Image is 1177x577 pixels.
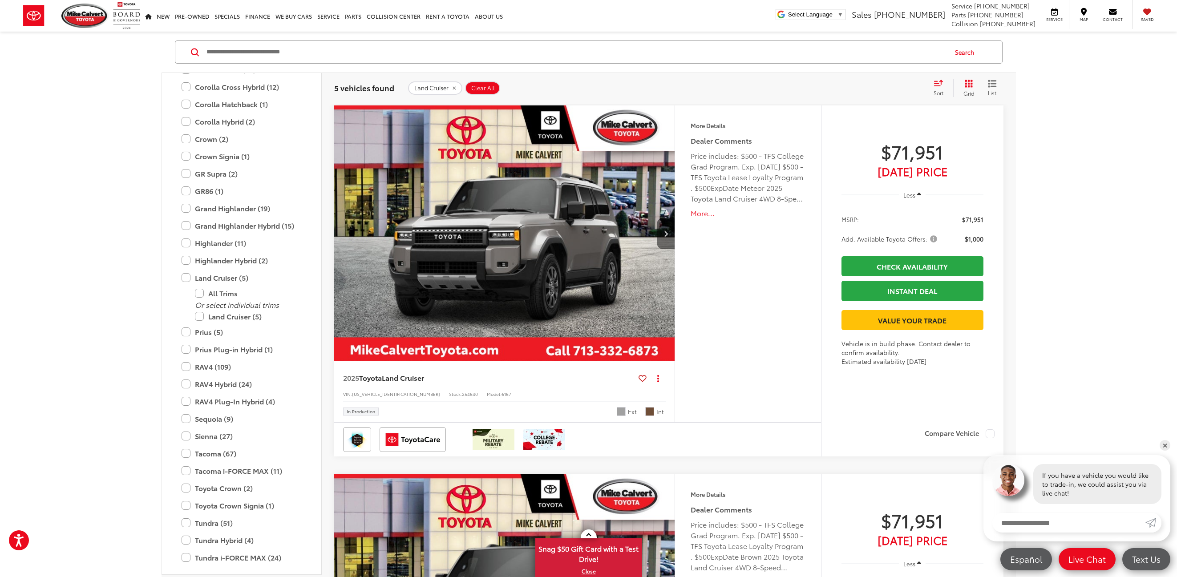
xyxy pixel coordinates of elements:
button: Add. Available Toyota Offers: [841,234,940,243]
button: List View [981,79,1003,97]
span: ​ [835,11,835,18]
span: Add. Available Toyota Offers: [841,234,939,243]
img: Toyota Safety Sense Mike Calvert Toyota Houston TX [345,429,369,450]
h4: More Details [691,122,805,129]
img: /static/brand-toyota/National_Assets/toyota-military-rebate.jpeg?height=48 [473,429,514,450]
span: Español [1006,553,1047,565]
span: [PHONE_NUMBER] [974,1,1030,10]
span: Snag $50 Gift Card with a Test Drive! [536,539,641,566]
label: Grand Highlander Hybrid (15) [182,218,302,234]
a: Text Us [1122,548,1170,570]
span: $71,951 [841,509,983,531]
span: MSRP: [841,215,859,224]
span: Land Cruiser [414,85,449,92]
div: Price includes: $500 - TFS College Grad Program. Exp. [DATE] $500 - TFS Toyota Lease Loyalty Prog... [691,519,805,573]
span: Text Us [1128,553,1165,565]
label: Sienna (27) [182,428,302,444]
a: Select Language​ [788,11,843,18]
button: Less [899,556,926,572]
span: Toyota [359,372,382,383]
label: Compare Vehicle [925,429,995,438]
span: Select Language [788,11,833,18]
span: Clear All [471,85,495,92]
label: Land Cruiser (5) [195,309,302,324]
span: [PHONE_NUMBER] [968,10,1023,19]
img: 2025 Toyota Land Cruiser FT4WD [334,105,676,362]
label: Tundra i-FORCE MAX (24) [182,550,302,565]
label: Crown Signia (1) [182,149,302,164]
div: 2025 Toyota Land Cruiser Land Cruiser 0 [334,105,676,361]
form: Search by Make, Model, or Keyword [206,41,946,63]
label: RAV4 Plug-In Hybrid (4) [182,394,302,409]
span: $71,951 [962,215,983,224]
span: Int. [656,408,666,416]
span: [US_VEHICLE_IDENTIFICATION_NUMBER] [352,391,440,397]
img: Agent profile photo [992,464,1024,496]
span: List [988,89,997,97]
label: Corolla Hybrid (2) [182,114,302,129]
button: Next image [657,218,675,249]
label: Crown (2) [182,131,302,147]
label: Prius Plug-in Hybrid (1) [182,342,302,357]
label: Tundra Hybrid (4) [182,533,302,548]
span: Sales [852,8,872,20]
input: Enter your message [992,513,1145,533]
i: Or select individual trims [195,299,279,310]
button: Grid View [953,79,981,97]
span: Live Chat [1064,553,1110,565]
label: Toyota Crown (2) [182,480,302,496]
span: 2025 [343,372,359,383]
span: $71,951 [841,140,983,162]
button: remove Land%20Cruiser [408,81,462,95]
label: RAV4 (109) [182,359,302,375]
label: Toyota Crown Signia (1) [182,498,302,513]
label: Tacoma i-FORCE MAX (11) [182,463,302,479]
h5: Dealer Comments [691,135,805,146]
span: Collision [951,19,978,28]
span: Java Leather [645,407,654,416]
span: [DATE] PRICE [841,536,983,545]
button: Actions [650,370,666,386]
span: Map [1074,16,1093,22]
label: Tundra (51) [182,515,302,531]
label: Corolla Hatchback (1) [182,97,302,112]
button: Search [946,41,987,63]
a: Submit [1145,513,1161,533]
span: Sort [934,89,943,97]
a: 2025ToyotaLand Cruiser [343,373,635,383]
span: Ext. [628,408,639,416]
span: $1,000 [965,234,983,243]
span: In Production [347,409,375,414]
label: Tacoma (67) [182,446,302,461]
label: Highlander Hybrid (2) [182,253,302,268]
label: Corolla Cross Hybrid (12) [182,79,302,95]
button: Less [899,187,926,203]
img: ToyotaCare Mike Calvert Toyota Houston TX [381,429,444,450]
a: Instant Deal [841,281,983,301]
span: Contact [1103,16,1123,22]
span: 254640 [462,391,478,397]
span: dropdown dots [657,375,659,382]
span: [PHONE_NUMBER] [980,19,1035,28]
span: Grid [963,89,975,97]
div: Price includes: $500 - TFS College Grad Program. Exp. [DATE] $500 - TFS Toyota Lease Loyalty Prog... [691,150,805,204]
button: Clear All [465,81,500,95]
span: Less [903,560,915,568]
span: [DATE] PRICE [841,167,983,176]
label: Sequoia (9) [182,411,302,427]
a: Value Your Trade [841,310,983,330]
span: Parts [951,10,966,19]
span: Meteor Shower [617,407,626,416]
span: 5 vehicles found [334,82,394,93]
span: [PHONE_NUMBER] [874,8,945,20]
a: 2025 Toyota Land Cruiser FT4WD2025 Toyota Land Cruiser FT4WD2025 Toyota Land Cruiser FT4WD2025 To... [334,105,676,361]
label: GR86 (1) [182,183,302,199]
img: /static/brand-toyota/National_Assets/toyota-college-grad.jpeg?height=48 [523,429,565,450]
button: Select sort value [929,79,953,97]
span: Model: [487,391,502,397]
span: 6167 [502,391,511,397]
label: GR Supra (2) [182,166,302,182]
span: Land Cruiser [382,372,424,383]
img: Mike Calvert Toyota [61,4,109,28]
div: Vehicle is in build phase. Contact dealer to confirm availability. Estimated availability [DATE] [841,339,983,366]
